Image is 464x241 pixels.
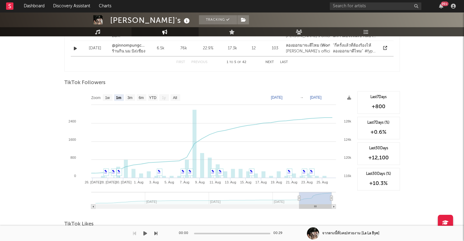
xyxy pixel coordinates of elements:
text: 128k [344,119,351,123]
text: 1y [162,96,166,100]
div: Last 30 Days (%) [361,171,397,177]
div: +800 [361,103,397,110]
div: 22.9 % [194,45,222,51]
text: 1m [116,96,121,100]
text: 0 [74,174,76,178]
a: ✎ [250,169,253,173]
div: 17.3k [225,45,240,51]
text: Zoom [91,96,101,100]
div: 1 5 42 [220,59,253,66]
text: 9. Aug [195,180,204,184]
text: YTD [149,96,156,100]
span: of [237,61,241,64]
text: 17. Aug [255,180,266,184]
input: Search for artists [330,2,421,10]
div: 103 [268,45,283,51]
a: ลองออกมาจะดีไหม (Worth it?)[PERSON_NAME]'s official [286,43,340,55]
a: @ginnompungchiangrai [112,43,146,49]
strong: ลองออกมาจะดีไหม (Worth it?) [286,44,340,48]
text: 26. [DATE] [85,180,101,184]
a: ✎ [288,169,290,173]
text: → [300,95,304,100]
a: ✎ [189,169,191,173]
text: 19. Aug [271,180,282,184]
a: ✎ [158,169,160,173]
button: Next [265,61,274,64]
div: 00:00 [179,230,191,237]
div: +0.6 % [361,129,397,136]
text: 25. Aug [316,180,328,184]
a: ✎ [303,169,305,173]
a: ✎ [211,169,214,173]
div: [DATE] [81,45,109,51]
span: to [229,61,233,64]
text: 7. Aug [180,180,189,184]
text: 1600 [68,138,76,141]
a: ✎ [117,169,120,173]
div: 99 + [441,2,448,6]
div: [PERSON_NAME]'s [110,15,191,25]
text: 800 [70,156,76,159]
a: ✎ [104,169,107,173]
button: Last [280,61,288,64]
text: 23. Aug [301,180,312,184]
text: 3m [127,96,132,100]
a: ✎ [219,169,221,173]
text: 21. Aug [286,180,297,184]
text: 5. Aug [164,180,174,184]
text: 6m [138,96,144,100]
div: 12 [243,45,264,51]
div: 00:29 [273,230,286,237]
div: Last 7 Days [361,94,397,100]
text: 28. [DATE] [100,180,116,184]
div: 6.5k [149,45,173,51]
text: 120k [344,156,351,159]
text: 15. Aug [240,180,251,184]
div: Last 30 Days [361,146,397,151]
text: 11. Aug [209,180,221,184]
a: ✎ [182,169,184,173]
span: TikTok Likes [64,221,94,228]
text: 124k [344,138,351,141]
text: 1. Aug [134,180,143,184]
text: [DATE] [310,95,322,100]
span: TikTok Followers [64,79,106,87]
text: 1w [105,96,110,100]
div: +12,100 [361,154,397,161]
a: ✎ [310,169,313,173]
div: +10.3 % [361,180,397,187]
text: [DATE] [271,95,282,100]
div: Last 7 Days (%) [361,120,397,126]
text: 30. [DATE] [115,180,131,184]
button: Tracking [199,15,237,24]
div: “กี่ครั้งแล้วที่ต้องร้องไห้ ลองออกมาดีไหม” #fyp #ลองออกมาจะดีไหม #AYLAs #เลิกเศร้า @ayla.s_official [333,43,377,55]
button: 99+ [439,4,443,9]
text: 3. Aug [149,180,159,184]
div: ร้านกิน.นม.ปัง(เชียงราย) [112,48,146,55]
div: จากตรงนี้ที่(เคย)สวยงาม [La La Bye] [322,231,379,236]
div: 76k [176,45,191,51]
text: 13. Aug [225,180,236,184]
text: All [173,96,177,100]
a: ✎ [112,169,115,173]
text: 116k [344,174,351,178]
div: [PERSON_NAME]'s official [286,48,340,55]
button: First [176,61,185,64]
text: 2400 [68,119,76,123]
button: Previous [191,61,207,64]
